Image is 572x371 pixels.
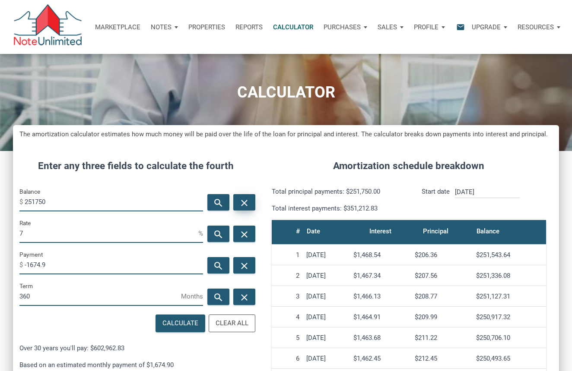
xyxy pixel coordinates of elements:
[268,14,318,40] a: Calculator
[19,286,181,306] input: Term
[275,251,299,259] div: 1
[90,14,146,40] button: Marketplace
[230,14,268,40] button: Reports
[216,318,248,328] div: Clear All
[353,313,408,321] div: $1,464.91
[265,159,553,173] h4: Amortization schedule breakdown
[183,14,230,40] a: Properties
[415,313,469,321] div: $209.99
[307,225,320,237] div: Date
[275,334,299,342] div: 5
[95,23,140,31] p: Marketplace
[353,251,408,259] div: $1,468.54
[207,257,229,274] button: search
[378,23,397,31] p: Sales
[423,225,448,237] div: Principal
[235,23,263,31] p: Reports
[19,249,43,260] label: Payment
[275,272,299,280] div: 2
[476,313,543,321] div: $250,917.32
[233,226,255,242] button: close
[455,22,466,32] i: email
[476,292,543,300] div: $251,127.31
[207,194,229,211] button: search
[467,14,512,40] button: Upgrade
[306,251,346,259] div: [DATE]
[233,194,255,211] button: close
[25,192,203,211] input: Balance
[275,313,299,321] div: 4
[19,258,25,272] span: $
[296,225,300,237] div: #
[324,23,361,31] p: Purchases
[369,225,391,237] div: Interest
[198,226,203,240] span: %
[414,23,439,31] p: Profile
[306,292,346,300] div: [DATE]
[19,159,252,173] h4: Enter any three fields to calculate the fourth
[275,355,299,362] div: 6
[415,272,469,280] div: $207.56
[275,292,299,300] div: 3
[306,313,346,321] div: [DATE]
[415,334,469,342] div: $211.22
[272,186,403,197] p: Total principal payments: $251,750.00
[181,289,203,303] span: Months
[13,4,83,50] img: NoteUnlimited
[415,355,469,362] div: $212.45
[19,129,553,139] h5: The amortization calculator estimates how much money will be paid over the life of the loan for p...
[415,251,469,259] div: $206.36
[318,14,372,40] button: Purchases
[19,343,252,353] p: Over 30 years you'll pay: $602,962.83
[207,226,229,242] button: search
[213,292,224,302] i: search
[209,314,255,332] button: Clear All
[19,223,198,243] input: Rate
[353,292,408,300] div: $1,466.13
[353,355,408,362] div: $1,462.45
[188,23,225,31] p: Properties
[353,272,408,280] div: $1,467.34
[476,272,543,280] div: $251,336.08
[272,203,403,214] p: Total interest payments: $351,212.83
[213,229,224,239] i: search
[273,23,313,31] p: Calculator
[518,23,554,31] p: Resources
[213,197,224,208] i: search
[372,14,409,40] button: Sales
[25,255,203,274] input: Payment
[409,14,450,40] button: Profile
[207,289,229,305] button: search
[19,195,25,209] span: $
[306,334,346,342] div: [DATE]
[151,23,172,31] p: Notes
[472,23,501,31] p: Upgrade
[19,360,252,370] p: Based on an estimated monthly payment of $1,674.90
[415,292,469,300] div: $208.77
[233,257,255,274] button: close
[19,218,31,228] label: Rate
[476,334,543,342] div: $250,706.10
[512,14,566,40] button: Resources
[146,14,183,40] button: Notes
[239,229,249,239] i: close
[239,197,249,208] i: close
[353,334,408,342] div: $1,463.68
[156,314,205,332] button: Calculate
[476,251,543,259] div: $251,543.64
[233,289,255,305] button: close
[306,272,346,280] div: [DATE]
[213,260,224,271] i: search
[162,318,198,328] div: Calculate
[476,355,543,362] div: $250,493.65
[306,355,346,362] div: [DATE]
[450,14,467,40] button: email
[422,186,450,214] p: Start date
[19,281,33,291] label: Term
